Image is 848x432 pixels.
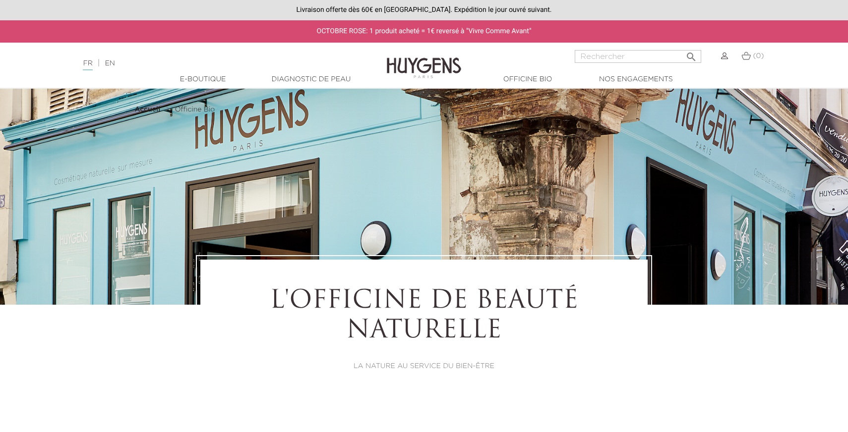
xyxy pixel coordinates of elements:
[685,48,697,60] i: 
[78,57,346,69] div: |
[478,74,577,85] a: Officine Bio
[586,74,685,85] a: Nos engagements
[575,50,701,63] input: Rechercher
[261,74,361,85] a: Diagnostic de peau
[228,361,620,372] p: LA NATURE AU SERVICE DU BIEN-ÊTRE
[175,106,215,113] span: Officine Bio
[135,106,163,113] a: Accueil
[753,53,764,59] span: (0)
[83,60,92,70] a: FR
[153,74,252,85] a: E-Boutique
[387,42,461,80] img: Huygens
[135,106,161,113] strong: Accueil
[175,106,215,113] a: Officine Bio
[105,60,115,67] a: EN
[682,47,700,60] button: 
[228,287,620,346] h1: L'OFFICINE DE BEAUTÉ NATURELLE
